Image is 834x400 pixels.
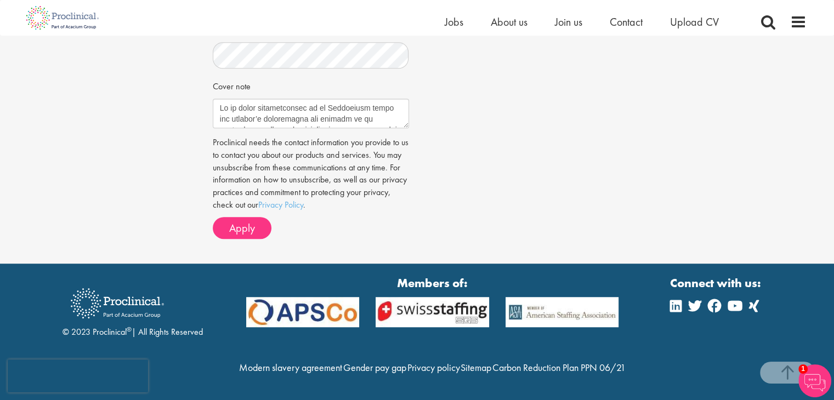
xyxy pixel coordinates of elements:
[367,297,497,327] img: APSCo
[497,297,627,327] img: APSCo
[8,359,148,392] iframe: reCAPTCHA
[491,15,527,29] a: About us
[258,199,303,210] a: Privacy Policy
[610,15,643,29] a: Contact
[343,361,406,374] a: Gender pay gap
[492,361,626,374] a: Carbon Reduction Plan PPN 06/21
[63,280,203,339] div: © 2023 Proclinical | All Rights Reserved
[445,15,463,29] a: Jobs
[798,364,831,397] img: Chatbot
[798,364,808,374] span: 1
[246,275,619,292] strong: Members of:
[213,99,409,128] textarea: Lo ip dolor sitametconsec ad el Seddoeiusm tempo inc utlabor’e doloremagna ali enimadm ve qu nost...
[63,281,172,326] img: Proclinical Recruitment
[407,361,459,374] a: Privacy policy
[213,217,271,239] button: Apply
[461,361,491,374] a: Sitemap
[213,77,251,93] label: Cover note
[213,136,409,212] p: Proclinical needs the contact information you provide to us to contact you about our products and...
[670,15,719,29] a: Upload CV
[555,15,582,29] a: Join us
[238,297,368,327] img: APSCo
[239,361,342,374] a: Modern slavery agreement
[127,325,132,334] sup: ®
[229,221,255,235] span: Apply
[670,275,763,292] strong: Connect with us:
